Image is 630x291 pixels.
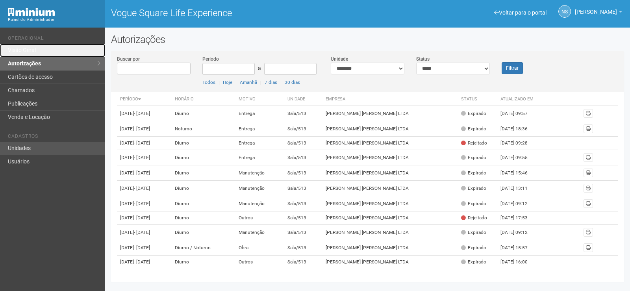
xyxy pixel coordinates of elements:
[497,106,541,121] td: [DATE] 09:57
[331,56,348,63] label: Unidade
[172,181,235,196] td: Diurno
[117,121,172,137] td: [DATE]
[284,240,322,256] td: Sala/513
[235,165,284,181] td: Manutenção
[322,181,458,196] td: [PERSON_NAME] [PERSON_NAME] LTDA
[322,196,458,211] td: [PERSON_NAME] [PERSON_NAME] LTDA
[117,196,172,211] td: [DATE]
[284,225,322,240] td: Sala/513
[284,211,322,225] td: Sala/513
[497,225,541,240] td: [DATE] 09:12
[172,93,235,106] th: Horário
[258,65,261,71] span: a
[575,10,622,16] a: [PERSON_NAME]
[284,137,322,150] td: Sala/513
[235,225,284,240] td: Manutenção
[8,133,99,142] li: Cadastros
[260,80,261,85] span: |
[172,106,235,121] td: Diurno
[497,196,541,211] td: [DATE] 09:12
[172,121,235,137] td: Noturno
[461,185,486,192] div: Expirado
[322,106,458,121] td: [PERSON_NAME] [PERSON_NAME] LTDA
[134,155,150,160] span: - [DATE]
[284,106,322,121] td: Sala/513
[284,196,322,211] td: Sala/513
[134,111,150,116] span: - [DATE]
[134,259,150,265] span: - [DATE]
[461,229,486,236] div: Expirado
[502,62,523,74] button: Filtrar
[172,225,235,240] td: Diurno
[117,137,172,150] td: [DATE]
[235,181,284,196] td: Manutenção
[111,8,362,18] h1: Vogue Square Life Experience
[322,121,458,137] td: [PERSON_NAME] [PERSON_NAME] LTDA
[265,80,277,85] a: 7 dias
[461,110,486,117] div: Expirado
[461,140,487,146] div: Rejeitado
[117,181,172,196] td: [DATE]
[235,240,284,256] td: Obra
[497,181,541,196] td: [DATE] 13:11
[322,137,458,150] td: [PERSON_NAME] [PERSON_NAME] LTDA
[235,93,284,106] th: Motivo
[284,93,322,106] th: Unidade
[172,165,235,181] td: Diurno
[284,165,322,181] td: Sala/513
[117,165,172,181] td: [DATE]
[497,93,541,106] th: Atualizado em
[134,170,150,176] span: - [DATE]
[117,150,172,165] td: [DATE]
[235,80,237,85] span: |
[461,259,486,265] div: Expirado
[284,121,322,137] td: Sala/513
[223,80,232,85] a: Hoje
[497,121,541,137] td: [DATE] 18:36
[134,140,150,146] span: - [DATE]
[235,196,284,211] td: Manutenção
[284,150,322,165] td: Sala/513
[172,211,235,225] td: Diurno
[458,93,497,106] th: Status
[111,33,624,45] h2: Autorizações
[280,80,282,85] span: |
[497,240,541,256] td: [DATE] 15:57
[497,165,541,181] td: [DATE] 15:46
[497,150,541,165] td: [DATE] 09:55
[117,240,172,256] td: [DATE]
[322,150,458,165] td: [PERSON_NAME] [PERSON_NAME] LTDA
[117,256,172,269] td: [DATE]
[235,106,284,121] td: Entrega
[134,245,150,250] span: - [DATE]
[284,181,322,196] td: Sala/513
[285,80,300,85] a: 30 dias
[134,230,150,235] span: - [DATE]
[219,80,220,85] span: |
[8,35,99,44] li: Operacional
[134,126,150,132] span: - [DATE]
[322,256,458,269] td: [PERSON_NAME] [PERSON_NAME] LTDA
[461,215,487,221] div: Rejeitado
[117,56,140,63] label: Buscar por
[117,211,172,225] td: [DATE]
[172,150,235,165] td: Diurno
[235,256,284,269] td: Outros
[8,16,99,23] div: Painel do Administrador
[172,196,235,211] td: Diurno
[494,9,547,16] a: Voltar para o portal
[235,150,284,165] td: Entrega
[235,211,284,225] td: Outros
[322,225,458,240] td: [PERSON_NAME] [PERSON_NAME] LTDA
[202,56,219,63] label: Período
[322,211,458,225] td: [PERSON_NAME] [PERSON_NAME] LTDA
[461,154,486,161] div: Expirado
[134,215,150,221] span: - [DATE]
[497,256,541,269] td: [DATE] 16:00
[172,137,235,150] td: Diurno
[575,1,617,15] span: Nicolle Silva
[134,185,150,191] span: - [DATE]
[322,165,458,181] td: [PERSON_NAME] [PERSON_NAME] LTDA
[172,256,235,269] td: Diurno
[461,200,486,207] div: Expirado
